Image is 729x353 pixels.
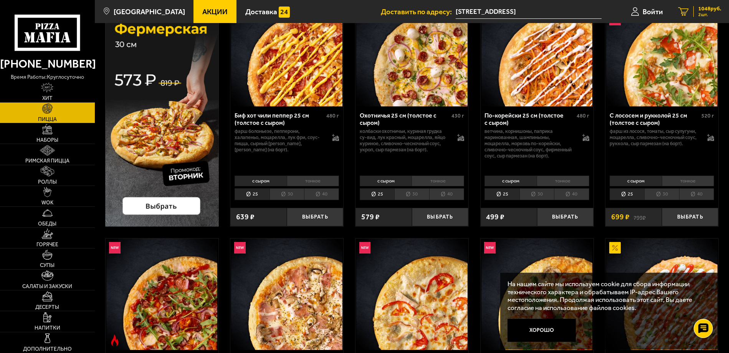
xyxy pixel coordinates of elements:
[412,176,464,186] li: тонкое
[269,188,304,200] li: 30
[643,8,663,15] span: Войти
[456,5,602,19] input: Ваш адрес доставки
[236,213,255,221] span: 639 ₽
[609,242,621,254] img: Акционный
[484,188,519,200] li: 25
[519,188,554,200] li: 30
[644,188,679,200] li: 30
[486,213,504,221] span: 499 ₽
[361,213,380,221] span: 579 ₽
[23,346,72,352] span: Дополнительно
[40,263,55,268] span: Супы
[109,335,121,346] img: Острое блюдо
[610,128,699,146] p: фарш из лосося, томаты, сыр сулугуни, моцарелла, сливочно-чесночный соус, руккола, сыр пармезан (...
[35,305,59,310] span: Десерты
[235,112,324,126] div: Биф хот чили пеппер 25 см (толстое с сыром)
[484,128,574,159] p: ветчина, корнишоны, паприка маринованная, шампиньоны, моцарелла, морковь по-корейски, сливочно-че...
[360,188,394,200] li: 25
[326,113,339,119] span: 480 г
[355,239,468,350] a: НовинкаСырная с цыплёнком 25 см (толстое с сыром)
[231,239,342,350] img: Мясная с грибами 25 см (толстое с сыром)
[35,325,60,331] span: Напитки
[22,284,72,289] span: Салаты и закуски
[38,117,57,122] span: Пицца
[605,239,718,350] a: АкционныйАль-Шам 25 см (толстое с сыром)
[106,239,218,350] img: Горыныч 25 см (толстое с сыром)
[38,221,56,227] span: Обеды
[360,176,412,186] li: с сыром
[429,188,464,200] li: 40
[394,188,429,200] li: 30
[287,208,343,226] button: Выбрать
[245,8,277,15] span: Доставка
[234,242,246,254] img: Новинка
[38,179,57,185] span: Роллы
[235,188,269,200] li: 25
[610,188,644,200] li: 25
[41,200,53,206] span: WOK
[230,239,343,350] a: НовинкаМясная с грибами 25 см (толстое с сыром)
[359,242,371,254] img: Новинка
[484,242,496,254] img: Новинка
[507,319,576,341] button: Хорошо
[356,239,468,350] img: Сырная с цыплёнком 25 см (толстое с сыром)
[235,176,287,186] li: с сыром
[25,158,69,164] span: Римская пицца
[279,7,290,18] img: 15daf4d41897b9f0e9f617042186c801.svg
[484,176,537,186] li: с сыром
[36,242,58,247] span: Горячее
[577,113,589,119] span: 480 г
[610,176,662,186] li: с сыром
[507,280,706,312] p: На нашем сайте мы используем cookie для сбора информации технического характера и обрабатываем IP...
[109,242,121,254] img: Новинка
[679,188,714,200] li: 40
[611,213,630,221] span: 699 ₽
[481,239,593,350] img: Том ям с креветками 25 см (толстое с сыром)
[610,112,699,126] div: С лососем и рукколой 25 см (толстое с сыром)
[287,176,339,186] li: тонкое
[235,128,324,152] p: фарш болоньезе, пепперони, халапеньо, моцарелла, лук фри, соус-пицца, сырный [PERSON_NAME], [PERS...
[106,239,218,350] a: НовинкаОстрое блюдоГорыныч 25 см (толстое с сыром)
[36,138,58,143] span: Наборы
[633,213,646,221] s: 799 ₽
[381,8,456,15] span: Доставить по адресу:
[537,208,593,226] button: Выбрать
[698,6,721,12] span: 1048 руб.
[360,112,450,126] div: Охотничья 25 см (толстое с сыром)
[537,176,589,186] li: тонкое
[662,176,714,186] li: тонкое
[484,112,574,126] div: По-корейски 25 см (толстое с сыром)
[202,8,228,15] span: Акции
[662,208,718,226] button: Выбрать
[304,188,339,200] li: 40
[606,239,717,350] img: Аль-Шам 25 см (толстое с сыром)
[114,8,185,15] span: [GEOGRAPHIC_DATA]
[451,113,464,119] span: 430 г
[481,239,593,350] a: НовинкаТом ям с креветками 25 см (толстое с сыром)
[698,12,721,17] span: 2 шт.
[360,128,450,152] p: колбаски охотничьи, куриная грудка су-вид, лук красный, моцарелла, яйцо куриное, сливочно-чесночн...
[554,188,589,200] li: 40
[412,208,468,226] button: Выбрать
[42,96,53,101] span: Хит
[701,113,714,119] span: 520 г
[456,5,602,19] span: Санкт-Петербург, улица Смольного, 3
